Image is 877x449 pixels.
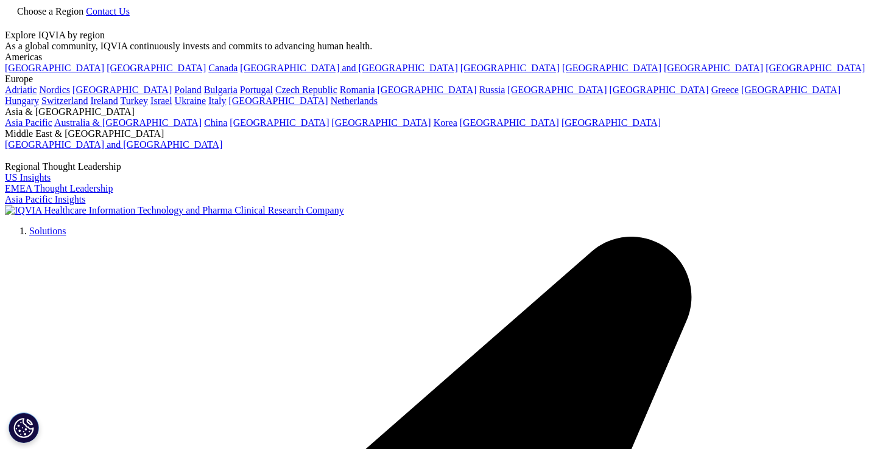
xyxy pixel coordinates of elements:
[5,172,51,183] a: US Insights
[460,117,559,128] a: [GEOGRAPHIC_DATA]
[610,85,709,95] a: [GEOGRAPHIC_DATA]
[5,161,872,172] div: Regional Thought Leadership
[230,117,329,128] a: [GEOGRAPHIC_DATA]
[240,85,273,95] a: Portugal
[174,85,201,95] a: Poland
[90,96,118,106] a: Ireland
[664,63,763,73] a: [GEOGRAPHIC_DATA]
[228,96,328,106] a: [GEOGRAPHIC_DATA]
[5,139,222,150] a: [GEOGRAPHIC_DATA] and [GEOGRAPHIC_DATA]
[208,63,238,73] a: Canada
[204,117,227,128] a: China
[54,117,202,128] a: Australia & [GEOGRAPHIC_DATA]
[479,85,505,95] a: Russia
[741,85,840,95] a: [GEOGRAPHIC_DATA]
[5,128,872,139] div: Middle East & [GEOGRAPHIC_DATA]
[5,63,104,73] a: [GEOGRAPHIC_DATA]
[5,96,39,106] a: Hungary
[434,117,457,128] a: Korea
[208,96,226,106] a: Italy
[5,117,52,128] a: Asia Pacific
[711,85,739,95] a: Greece
[120,96,148,106] a: Turkey
[5,183,113,193] a: EMEA Thought Leadership
[5,106,872,117] div: Asia & [GEOGRAPHIC_DATA]
[5,52,872,63] div: Americas
[240,63,457,73] a: [GEOGRAPHIC_DATA] and [GEOGRAPHIC_DATA]
[460,63,560,73] a: [GEOGRAPHIC_DATA]
[331,96,378,106] a: Netherlands
[5,85,37,95] a: Adriatic
[5,74,872,85] div: Europe
[5,194,85,204] a: Asia Pacific Insights
[340,85,375,95] a: Romania
[204,85,238,95] a: Bulgaria
[29,226,66,236] a: Solutions
[17,6,83,16] span: Choose a Region
[5,205,344,216] img: IQVIA Healthcare Information Technology and Pharma Clinical Research Company
[9,412,39,443] button: Cookie Settings
[332,117,431,128] a: [GEOGRAPHIC_DATA]
[39,85,70,95] a: Nordics
[507,85,607,95] a: [GEOGRAPHIC_DATA]
[766,63,865,73] a: [GEOGRAPHIC_DATA]
[41,96,88,106] a: Switzerland
[175,96,206,106] a: Ukraine
[378,85,477,95] a: [GEOGRAPHIC_DATA]
[86,6,130,16] a: Contact Us
[5,30,872,41] div: Explore IQVIA by region
[275,85,337,95] a: Czech Republic
[562,117,661,128] a: [GEOGRAPHIC_DATA]
[107,63,206,73] a: [GEOGRAPHIC_DATA]
[72,85,172,95] a: [GEOGRAPHIC_DATA]
[5,41,872,52] div: As a global community, IQVIA continuously invests and commits to advancing human health.
[150,96,172,106] a: Israel
[562,63,661,73] a: [GEOGRAPHIC_DATA]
